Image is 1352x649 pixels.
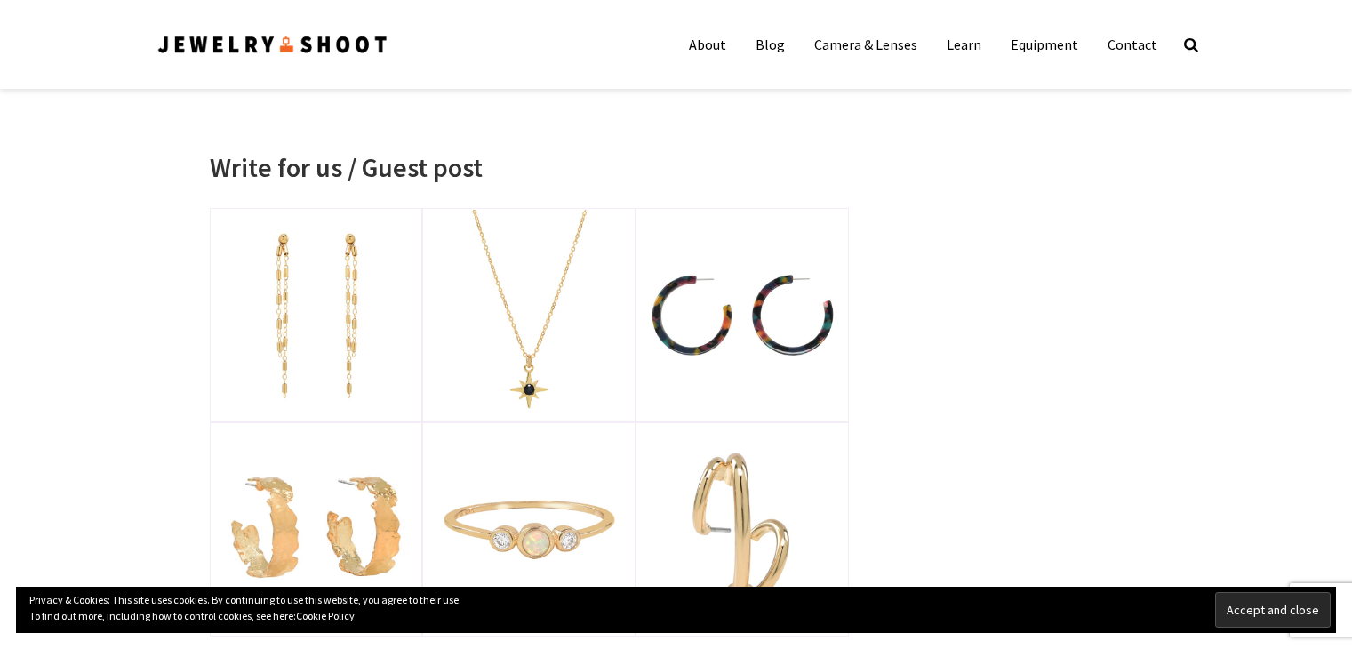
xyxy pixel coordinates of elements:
h1: Write for us / Guest post [210,151,850,183]
img: Jewelry Photographer Bay Area - San Francisco | Nationwide via Mail [156,33,389,57]
a: About [676,27,740,62]
div: Privacy & Cookies: This site uses cookies. By continuing to use this website, you agree to their ... [16,587,1336,633]
a: Blog [742,27,798,62]
a: Camera & Lenses [801,27,931,62]
a: Cookie Policy [296,609,355,622]
input: Accept and close [1215,592,1331,628]
a: Contact [1094,27,1171,62]
a: Learn [933,27,995,62]
a: Equipment [997,27,1092,62]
